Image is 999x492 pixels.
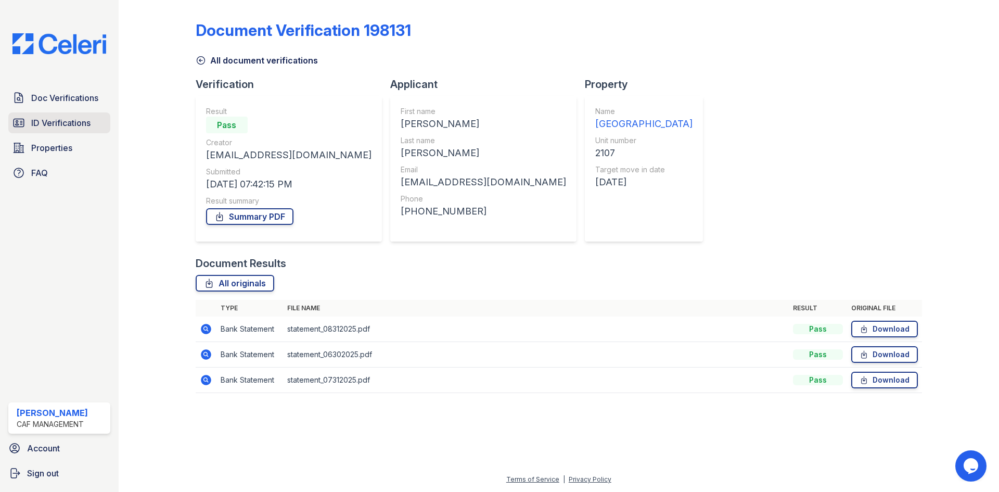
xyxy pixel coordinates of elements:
div: Last name [401,135,566,146]
span: FAQ [31,167,48,179]
a: Download [851,321,918,337]
div: Pass [793,349,843,360]
span: Doc Verifications [31,92,98,104]
div: Pass [793,324,843,334]
a: All originals [196,275,274,292]
td: statement_06302025.pdf [283,342,789,368]
div: Result summary [206,196,372,206]
th: Type [216,300,283,317]
a: Properties [8,137,110,158]
iframe: chat widget [955,450,989,482]
img: CE_Logo_Blue-a8612792a0a2168367f1c8372b55b34899dd931a85d93a1a3d3e32e68fde9ad4.png [4,33,114,54]
th: File name [283,300,789,317]
div: [DATE] 07:42:15 PM [206,177,372,192]
div: Name [595,106,693,117]
div: Property [585,77,711,92]
div: Unit number [595,135,693,146]
div: Document Results [196,256,286,271]
div: [PHONE_NUMBER] [401,204,566,219]
a: Privacy Policy [569,475,611,483]
a: Sign out [4,463,114,484]
div: [PERSON_NAME] [17,407,88,419]
span: Account [27,442,60,455]
div: [EMAIL_ADDRESS][DOMAIN_NAME] [206,148,372,162]
a: Name [GEOGRAPHIC_DATA] [595,106,693,131]
a: Download [851,346,918,363]
td: Bank Statement [216,342,283,368]
div: Applicant [390,77,585,92]
a: ID Verifications [8,112,110,133]
a: FAQ [8,162,110,183]
th: Original file [847,300,922,317]
div: Result [206,106,372,117]
div: CAF Management [17,419,88,430]
a: All document verifications [196,54,318,67]
span: Sign out [27,467,59,480]
span: Properties [31,142,72,154]
a: Summary PDF [206,208,293,225]
div: [GEOGRAPHIC_DATA] [595,117,693,131]
div: | [563,475,565,483]
div: 2107 [595,146,693,160]
div: Target move in date [595,165,693,175]
div: Pass [206,117,248,133]
td: Bank Statement [216,317,283,342]
div: First name [401,106,566,117]
div: Document Verification 198131 [196,21,411,40]
div: [DATE] [595,175,693,190]
div: Phone [401,194,566,204]
a: Account [4,438,114,459]
div: Verification [196,77,390,92]
div: Creator [206,137,372,148]
div: [PERSON_NAME] [401,146,566,160]
a: Terms of Service [506,475,559,483]
a: Doc Verifications [8,87,110,108]
td: Bank Statement [216,368,283,393]
td: statement_07312025.pdf [283,368,789,393]
a: Download [851,372,918,388]
th: Result [789,300,847,317]
div: Email [401,165,566,175]
div: Submitted [206,167,372,177]
div: [EMAIL_ADDRESS][DOMAIN_NAME] [401,175,566,190]
div: [PERSON_NAME] [401,117,566,131]
div: Pass [793,375,843,385]
td: statement_08312025.pdf [283,317,789,342]
span: ID Verifications [31,117,91,129]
